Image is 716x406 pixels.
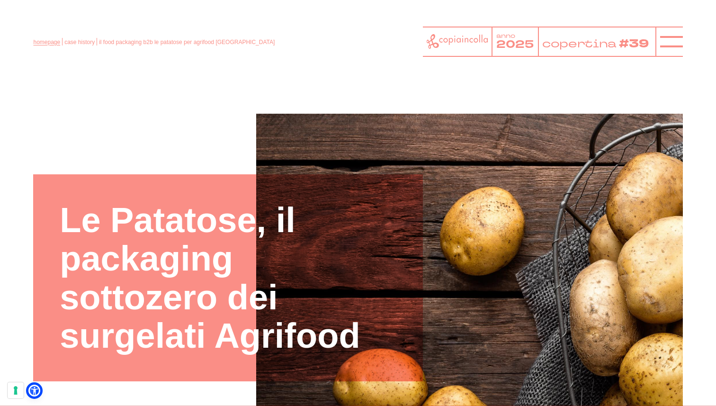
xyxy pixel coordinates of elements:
img: website_grey.svg [15,25,23,32]
tspan: anno [496,32,515,40]
img: logo_orange.svg [15,15,23,23]
div: Keyword (traffico) [108,56,154,62]
img: tab_domain_overview_orange.svg [40,55,47,63]
div: [PERSON_NAME]: [DOMAIN_NAME] [25,25,135,32]
img: tab_keywords_by_traffic_grey.svg [98,55,106,63]
tspan: #39 [620,36,651,52]
tspan: 2025 [496,37,534,52]
div: v 4.0.25 [27,15,46,23]
a: case history [64,39,95,45]
div: Dominio [50,56,72,62]
button: Le tue preferenze relative al consenso per le tecnologie di tracciamento [8,382,24,398]
a: Open Accessibility Menu [28,385,40,397]
tspan: copertina [542,36,618,51]
span: il food packaging b2b le patatose per agrifood [GEOGRAPHIC_DATA] [99,39,275,45]
h1: Le Patatose, il packaging sottozero dei surgelati Agrifood [60,201,396,355]
a: homepage [33,39,60,45]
